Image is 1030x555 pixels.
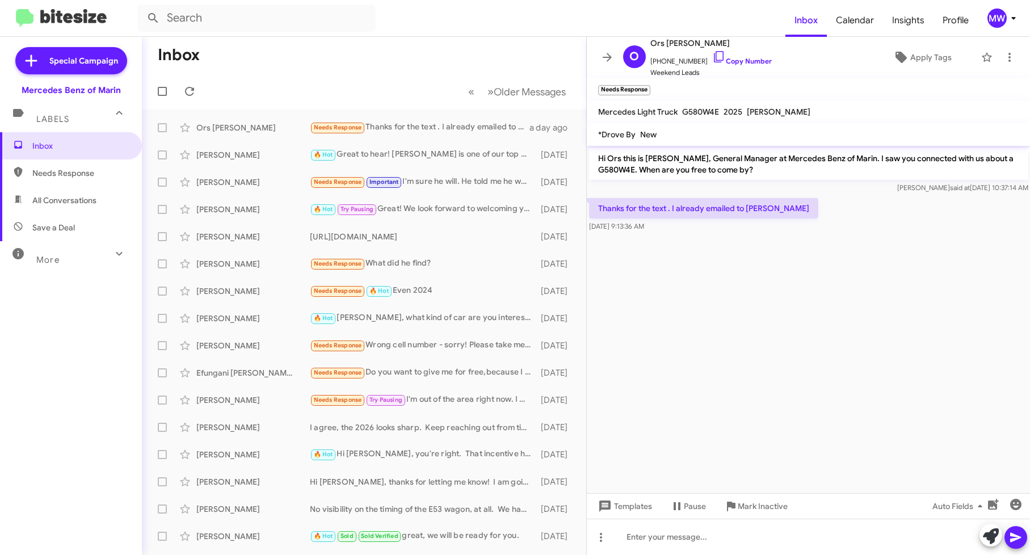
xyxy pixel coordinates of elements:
[629,48,639,66] span: O
[738,496,788,516] span: Mark Inactive
[36,255,60,265] span: More
[650,67,772,78] span: Weekend Leads
[487,85,494,99] span: »
[537,285,577,297] div: [DATE]
[196,204,310,215] div: [PERSON_NAME]
[537,503,577,515] div: [DATE]
[196,367,310,379] div: Efungani [PERSON_NAME] [PERSON_NAME]
[314,260,362,267] span: Needs Response
[310,203,537,216] div: Great! We look forward to welcoming you back and hope to present an offer that makes choosing our...
[15,47,127,74] a: Special Campaign
[712,57,772,65] a: Copy Number
[196,313,310,324] div: [PERSON_NAME]
[310,284,537,297] div: Even 2024
[196,176,310,188] div: [PERSON_NAME]
[598,129,636,140] span: *Drove By
[310,393,537,406] div: I'm out of the area right now. I won't be back until next week.
[32,140,129,152] span: Inbox
[529,122,577,133] div: a day ago
[310,366,537,379] div: Do you want to give me for free,because I did not conect with anybody
[589,222,644,230] span: [DATE] 9:13:36 AM
[314,342,362,349] span: Needs Response
[158,46,200,64] h1: Inbox
[310,476,537,487] div: Hi [PERSON_NAME], thanks for letting me know! I am going to check my inventory to see what we hav...
[310,148,537,161] div: Great to hear! [PERSON_NAME] is one of our top brand ambassadors and is known for delivering exce...
[314,396,362,403] span: Needs Response
[537,204,577,215] div: [DATE]
[310,339,537,352] div: Wrong cell number - sorry! Please take me off your list. Thank you!
[910,47,952,68] span: Apply Tags
[661,496,715,516] button: Pause
[598,107,678,117] span: Mercedes Light Truck
[196,285,310,297] div: [PERSON_NAME]
[137,5,376,32] input: Search
[310,175,537,188] div: I'm sure he will. He told me he would be back in the office in a couple hours
[949,183,969,192] span: said at
[724,107,742,117] span: 2025
[827,4,883,37] a: Calendar
[461,80,481,103] button: Previous
[196,476,310,487] div: [PERSON_NAME]
[36,114,69,124] span: Labels
[310,503,537,515] div: No visibility on the timing of the E53 wagon, at all. We have several E450's.
[987,9,1007,28] div: MW
[537,531,577,542] div: [DATE]
[310,121,529,134] div: Thanks for the text . I already emailed to [PERSON_NAME]
[196,340,310,351] div: [PERSON_NAME]
[715,496,797,516] button: Mark Inactive
[494,86,566,98] span: Older Messages
[883,4,934,37] a: Insights
[314,532,333,540] span: 🔥 Hot
[978,9,1018,28] button: MW
[314,314,333,322] span: 🔥 Hot
[481,80,573,103] button: Next
[22,85,121,96] div: Mercedes Benz of Marin
[682,107,719,117] span: G580W4E
[537,176,577,188] div: [DATE]
[340,205,373,213] span: Try Pausing
[537,231,577,242] div: [DATE]
[310,529,537,543] div: great, we will be ready for you.
[537,476,577,487] div: [DATE]
[596,496,652,516] span: Templates
[468,85,474,99] span: «
[310,422,537,433] div: I agree, the 2026 looks sharp. Keep reaching out from time to time.
[314,369,362,376] span: Needs Response
[196,422,310,433] div: [PERSON_NAME]
[462,80,573,103] nav: Page navigation example
[650,50,772,67] span: [PHONE_NUMBER]
[537,149,577,161] div: [DATE]
[314,178,362,186] span: Needs Response
[369,287,389,295] span: 🔥 Hot
[932,496,987,516] span: Auto Fields
[537,449,577,460] div: [DATE]
[934,4,978,37] a: Profile
[369,396,402,403] span: Try Pausing
[310,231,537,242] div: [URL][DOMAIN_NAME]
[196,122,310,133] div: Ors [PERSON_NAME]
[314,151,333,158] span: 🔥 Hot
[314,287,362,295] span: Needs Response
[196,531,310,542] div: [PERSON_NAME]
[310,257,537,270] div: What did he find?
[310,312,537,325] div: [PERSON_NAME], what kind of car are you interested in? Also, what is your availability for this w...
[196,503,310,515] div: [PERSON_NAME]
[314,124,362,131] span: Needs Response
[32,222,75,233] span: Save a Deal
[361,532,398,540] span: Sold Verified
[32,195,96,206] span: All Conversations
[196,449,310,460] div: [PERSON_NAME]
[747,107,810,117] span: [PERSON_NAME]
[868,47,976,68] button: Apply Tags
[785,4,827,37] span: Inbox
[537,258,577,270] div: [DATE]
[537,340,577,351] div: [DATE]
[369,178,399,186] span: Important
[598,85,650,95] small: Needs Response
[650,36,772,50] span: Ors [PERSON_NAME]
[589,198,818,218] p: Thanks for the text . I already emailed to [PERSON_NAME]
[196,149,310,161] div: [PERSON_NAME]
